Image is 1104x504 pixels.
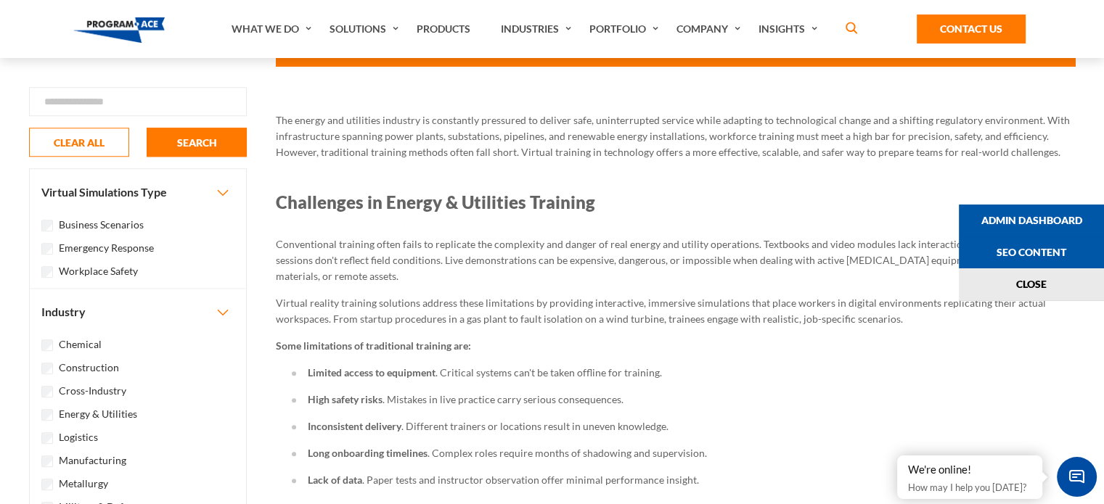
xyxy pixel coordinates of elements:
[292,365,1075,381] li: . Critical systems can't be taken offline for training.
[308,420,401,432] b: Inconsistent delivery
[59,263,138,279] label: Workplace Safety
[908,463,1031,477] div: We're online!
[41,363,53,374] input: Construction
[59,336,102,352] label: Chemical
[308,366,436,379] b: Limited access to equipment
[41,243,53,255] input: Emergency Response
[59,383,126,399] label: Cross-Industry
[308,393,383,405] b: High safety risks
[292,392,1075,408] li: . Mistakes in live practice carry serious consequences.
[308,474,362,486] b: Lack of data
[30,169,246,215] button: Virtual Simulations Type
[276,236,1075,284] p: Conventional training often fails to replicate the complexity and danger of real energy and utili...
[41,220,53,231] input: Business Scenarios
[292,472,1075,488] li: . Paper tests and instructor observation offer minimal performance insight.
[276,112,1075,160] p: The energy and utilities industry is constantly pressured to deliver safe, uninterrupted service ...
[276,189,1075,215] h2: Challenges in Energy & Utilities Training
[59,476,108,492] label: Metallurgy
[908,479,1031,496] p: How may I help you [DATE]?
[917,15,1026,44] a: Contact Us
[59,360,119,376] label: Construction
[29,128,129,157] button: CLEAR ALL
[30,289,246,335] button: Industry
[59,217,144,233] label: Business Scenarios
[41,409,53,421] input: Energy & Utilities
[276,338,1075,354] p: Some limitations of traditional training are:
[59,406,137,422] label: Energy & Utilities
[1057,457,1097,497] span: Chat Widget
[959,236,1104,268] a: Seo Content
[73,17,165,43] img: Program-Ace
[959,205,1104,236] a: Admin Dashboard
[308,447,428,459] b: Long onboarding timelines
[41,386,53,397] input: Cross-Industry
[59,429,98,445] label: Logistics
[41,479,53,490] input: Metallurgy
[41,266,53,278] input: Workplace Safety
[59,453,126,468] label: Manufacturing
[59,240,154,256] label: Emergency Response
[959,268,1104,300] button: Close
[41,339,53,351] input: Chemical
[292,445,1075,461] li: . Complex roles require months of shadowing and supervision.
[292,418,1075,434] li: . Different trainers or locations result in uneven knowledge.
[41,455,53,467] input: Manufacturing
[276,295,1075,327] p: Virtual reality training solutions address these limitations by providing interactive, immersive ...
[41,432,53,444] input: Logistics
